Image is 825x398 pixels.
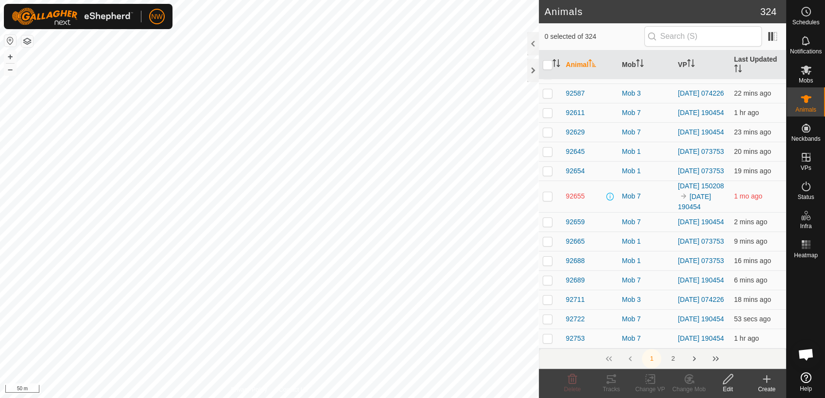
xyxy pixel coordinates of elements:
div: Edit [708,385,747,394]
span: 92688 [566,256,585,266]
div: Open chat [791,340,821,369]
a: [DATE] 073753 [678,237,724,245]
button: + [4,51,16,63]
a: [DATE] 150208 [678,182,724,190]
span: VPs [800,165,811,171]
div: Mob 7 [622,127,670,137]
span: Delete [564,386,581,393]
p-sorticon: Activate to sort [734,66,742,74]
span: 92629 [566,127,585,137]
span: 11 Oct 2025, 10:25 am [734,218,767,226]
div: Mob 7 [622,108,670,118]
button: 2 [663,349,683,368]
span: 92587 [566,88,585,99]
span: 92645 [566,147,585,157]
div: Mob 7 [622,333,670,344]
a: [DATE] 190454 [678,193,711,211]
span: 11 Oct 2025, 10:26 am [734,315,771,323]
button: 1 [642,349,661,368]
div: Mob 3 [622,88,670,99]
span: 92711 [566,295,585,305]
th: Mob [618,50,674,80]
button: Map Layers [21,35,33,47]
a: [DATE] 073753 [678,148,724,155]
a: [DATE] 190454 [678,128,724,136]
a: [DATE] 190454 [678,315,724,323]
span: 11 Oct 2025, 9:17 am [734,334,759,342]
a: [DATE] 190454 [678,276,724,284]
span: 11 Oct 2025, 9:08 am [734,109,759,116]
button: – [4,64,16,75]
th: VP [674,50,730,80]
div: Mob 7 [622,217,670,227]
div: Create [747,385,786,394]
div: Tracks [592,385,631,394]
div: Mob 7 [622,314,670,324]
span: NW [151,12,162,22]
span: 11 Oct 2025, 10:08 am [734,167,771,175]
div: Mob 7 [622,275,670,285]
div: Mob 3 [622,295,670,305]
a: [DATE] 074226 [678,296,724,303]
span: Schedules [792,19,819,25]
span: 26 Aug 2025, 7:05 am [734,192,762,200]
div: Change Mob [670,385,708,394]
img: to [680,192,687,200]
span: 324 [760,4,776,19]
a: Contact Us [279,385,308,394]
button: Reset Map [4,35,16,47]
p-sorticon: Activate to sort [687,61,695,68]
th: Animal [562,50,618,80]
span: 11 Oct 2025, 10:11 am [734,257,771,265]
img: Gallagher Logo [12,8,133,25]
div: Mob 1 [622,256,670,266]
span: Notifications [790,49,822,54]
span: 92689 [566,275,585,285]
span: 92659 [566,217,585,227]
a: [DATE] 073753 [678,167,724,175]
span: Animals [795,107,816,113]
span: 92722 [566,314,585,324]
span: 11 Oct 2025, 10:09 am [734,296,771,303]
button: Last Page [706,349,725,368]
button: Next Page [685,349,704,368]
span: Mobs [799,78,813,83]
span: Heatmap [794,252,818,258]
div: Mob 1 [622,236,670,247]
div: Mob 1 [622,147,670,157]
div: Mob 7 [622,191,670,201]
span: 92654 [566,166,585,176]
span: Help [800,386,812,392]
a: [DATE] 190454 [678,218,724,226]
a: Help [787,368,825,396]
p-sorticon: Activate to sort [636,61,644,68]
span: 92753 [566,333,585,344]
div: Change VP [631,385,670,394]
span: 11 Oct 2025, 10:05 am [734,89,771,97]
span: 92655 [566,191,585,201]
span: Neckbands [791,136,820,142]
a: [DATE] 190454 [678,109,724,116]
a: [DATE] 073753 [678,257,724,265]
a: [DATE] 190454 [678,334,724,342]
span: 11 Oct 2025, 10:21 am [734,276,767,284]
span: Status [797,194,814,200]
span: 11 Oct 2025, 10:06 am [734,148,771,155]
span: 92611 [566,108,585,118]
span: 11 Oct 2025, 10:17 am [734,237,767,245]
a: Privacy Policy [231,385,267,394]
input: Search (S) [644,26,762,47]
h2: Animals [545,6,760,17]
a: [DATE] 074226 [678,89,724,97]
div: Mob 1 [622,166,670,176]
th: Last Updated [730,50,786,80]
span: 92665 [566,236,585,247]
p-sorticon: Activate to sort [588,61,596,68]
span: 11 Oct 2025, 10:04 am [734,128,771,136]
p-sorticon: Activate to sort [552,61,560,68]
span: 0 selected of 324 [545,32,644,42]
span: Infra [800,223,811,229]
